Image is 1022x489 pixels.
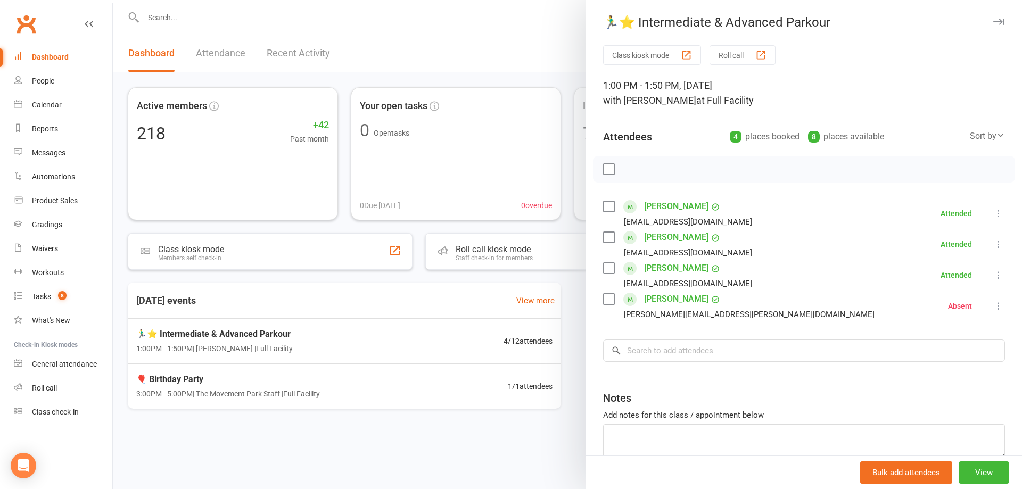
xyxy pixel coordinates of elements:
[14,376,112,400] a: Roll call
[14,141,112,165] a: Messages
[14,261,112,285] a: Workouts
[941,241,972,248] div: Attended
[14,352,112,376] a: General attendance kiosk mode
[32,172,75,181] div: Automations
[624,215,752,229] div: [EMAIL_ADDRESS][DOMAIN_NAME]
[14,400,112,424] a: Class kiosk mode
[808,131,820,143] div: 8
[14,69,112,93] a: People
[603,95,696,106] span: with [PERSON_NAME]
[14,189,112,213] a: Product Sales
[14,309,112,333] a: What's New
[644,229,708,246] a: [PERSON_NAME]
[624,246,752,260] div: [EMAIL_ADDRESS][DOMAIN_NAME]
[14,285,112,309] a: Tasks 8
[959,461,1009,484] button: View
[32,268,64,277] div: Workouts
[941,210,972,217] div: Attended
[14,213,112,237] a: Gradings
[603,339,1005,362] input: Search to add attendees
[941,271,972,279] div: Attended
[644,291,708,308] a: [PERSON_NAME]
[32,408,79,416] div: Class check-in
[603,129,652,144] div: Attendees
[14,93,112,117] a: Calendar
[860,461,952,484] button: Bulk add attendees
[32,244,58,253] div: Waivers
[644,198,708,215] a: [PERSON_NAME]
[696,95,754,106] span: at Full Facility
[14,237,112,261] a: Waivers
[970,129,1005,143] div: Sort by
[603,45,701,65] button: Class kiosk mode
[32,360,97,368] div: General attendance
[32,316,70,325] div: What's New
[58,291,67,300] span: 8
[32,220,62,229] div: Gradings
[644,260,708,277] a: [PERSON_NAME]
[32,101,62,109] div: Calendar
[730,129,800,144] div: places booked
[14,117,112,141] a: Reports
[603,78,1005,108] div: 1:00 PM - 1:50 PM, [DATE]
[808,129,884,144] div: places available
[603,391,631,405] div: Notes
[730,131,741,143] div: 4
[32,384,57,392] div: Roll call
[32,196,78,205] div: Product Sales
[13,11,39,37] a: Clubworx
[14,165,112,189] a: Automations
[948,302,972,310] div: Absent
[624,277,752,291] div: [EMAIL_ADDRESS][DOMAIN_NAME]
[624,308,875,321] div: [PERSON_NAME][EMAIL_ADDRESS][PERSON_NAME][DOMAIN_NAME]
[14,45,112,69] a: Dashboard
[11,453,36,478] div: Open Intercom Messenger
[32,148,65,157] div: Messages
[710,45,776,65] button: Roll call
[32,77,54,85] div: People
[586,15,1022,30] div: 🏃‍♂️⭐ Intermediate & Advanced Parkour
[603,409,1005,421] div: Add notes for this class / appointment below
[32,125,58,133] div: Reports
[32,292,51,301] div: Tasks
[32,53,69,61] div: Dashboard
